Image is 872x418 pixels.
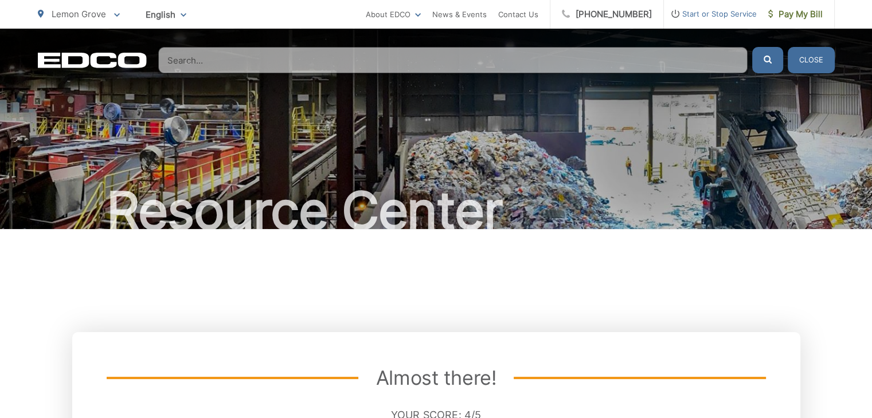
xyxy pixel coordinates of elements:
span: Pay My Bill [768,7,823,21]
button: Close [788,47,835,73]
a: EDCD logo. Return to the homepage. [38,52,147,68]
a: About EDCO [366,7,421,21]
h2: Resource Center [38,182,835,239]
span: English [137,5,195,25]
h2: Almost there! [376,366,496,389]
a: Contact Us [498,7,538,21]
button: Submit the search query. [752,47,783,73]
input: Search [158,47,748,73]
a: News & Events [432,7,487,21]
span: Lemon Grove [52,9,106,19]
